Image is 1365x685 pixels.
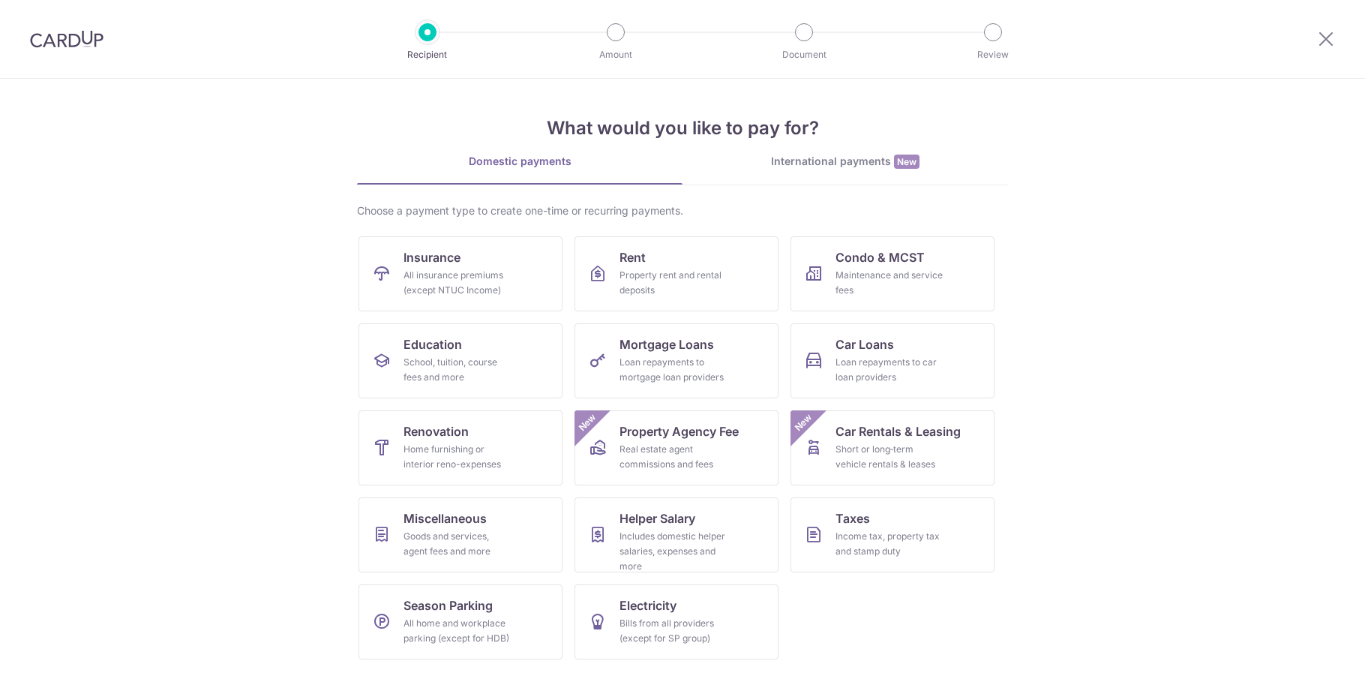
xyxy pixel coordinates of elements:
span: Car Rentals & Leasing [835,422,961,440]
div: Domestic payments [357,154,682,169]
div: Loan repayments to mortgage loan providers [619,355,727,385]
span: Mortgage Loans [619,335,714,353]
a: Car LoansLoan repayments to car loan providers [790,323,994,398]
a: InsuranceAll insurance premiums (except NTUC Income) [358,236,562,311]
div: Goods and services, agent fees and more [403,529,511,559]
a: Property Agency FeeReal estate agent commissions and feesNew [574,410,778,485]
div: All home and workplace parking (except for HDB) [403,616,511,646]
div: Bills from all providers (except for SP group) [619,616,727,646]
p: Document [748,47,859,62]
a: EducationSchool, tuition, course fees and more [358,323,562,398]
div: Home furnishing or interior reno-expenses [403,442,511,472]
div: All insurance premiums (except NTUC Income) [403,268,511,298]
span: Renovation [403,422,469,440]
a: TaxesIncome tax, property tax and stamp duty [790,497,994,572]
div: Maintenance and service fees [835,268,943,298]
span: Season Parking [403,596,493,614]
span: Car Loans [835,335,894,353]
a: Season ParkingAll home and workplace parking (except for HDB) [358,584,562,659]
div: International payments [682,154,1008,170]
div: Property rent and rental deposits [619,268,727,298]
a: MiscellaneousGoods and services, agent fees and more [358,497,562,572]
div: Real estate agent commissions and fees [619,442,727,472]
span: Education [403,335,462,353]
p: Review [937,47,1048,62]
div: Loan repayments to car loan providers [835,355,943,385]
span: Insurance [403,248,460,266]
div: Includes domestic helper salaries, expenses and more [619,529,727,574]
span: Rent [619,248,646,266]
a: RenovationHome furnishing or interior reno-expenses [358,410,562,485]
p: Recipient [372,47,483,62]
a: Car Rentals & LeasingShort or long‑term vehicle rentals & leasesNew [790,410,994,485]
h4: What would you like to pay for? [357,115,1008,142]
div: Short or long‑term vehicle rentals & leases [835,442,943,472]
span: Property Agency Fee [619,422,739,440]
span: Condo & MCST [835,248,925,266]
img: CardUp [30,30,103,48]
iframe: Opens a widget where you can find more information [1268,640,1350,677]
span: New [575,410,600,435]
div: Income tax, property tax and stamp duty [835,529,943,559]
span: New [894,155,919,169]
a: RentProperty rent and rental deposits [574,236,778,311]
p: Amount [560,47,671,62]
a: Mortgage LoansLoan repayments to mortgage loan providers [574,323,778,398]
a: Condo & MCSTMaintenance and service fees [790,236,994,311]
span: Miscellaneous [403,509,487,527]
span: Electricity [619,596,676,614]
span: Helper Salary [619,509,695,527]
div: School, tuition, course fees and more [403,355,511,385]
a: ElectricityBills from all providers (except for SP group) [574,584,778,659]
a: Helper SalaryIncludes domestic helper salaries, expenses and more [574,497,778,572]
span: New [791,410,816,435]
span: Taxes [835,509,870,527]
div: Choose a payment type to create one-time or recurring payments. [357,203,1008,218]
